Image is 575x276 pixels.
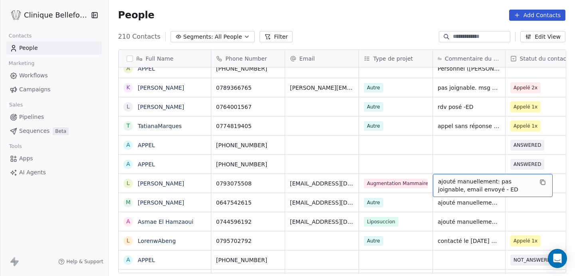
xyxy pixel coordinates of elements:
span: Clinique Bellefontaine [24,10,89,20]
span: [EMAIL_ADDRESS][DOMAIN_NAME] [290,179,354,187]
span: Sales [6,99,26,111]
span: Workflows [19,71,48,80]
span: Marketing [5,57,38,69]
a: SequencesBeta [6,124,102,138]
span: 0744596192 [216,218,280,226]
div: Phone Number [211,50,285,67]
span: 0774819405 [216,122,280,130]
span: Beta [53,127,69,135]
div: L [127,179,130,187]
button: Filter [260,31,293,42]
button: Clinique Bellefontaine [10,8,85,22]
button: Add Contacts [509,10,565,21]
span: Autre [364,121,383,131]
span: People [19,44,38,52]
a: TatianaMarques [138,123,182,129]
a: AI Agents [6,166,102,179]
button: Edit View [520,31,565,42]
div: Open Intercom Messenger [548,249,567,268]
div: K [126,83,130,92]
span: Phone Number [226,55,267,63]
span: Tools [6,140,25,152]
div: Type de projet [359,50,432,67]
a: APPEL [138,257,155,263]
span: Liposuccion [364,217,399,227]
span: contacté le [DATE] 18H30. infos+ prix donnés par tél. elle va relflechir. ED [438,237,500,245]
span: Autre [364,198,383,207]
span: Autre [364,102,383,112]
span: Appelé 1x [514,103,537,111]
span: Personnel ([PERSON_NAME]) [438,65,500,73]
div: A [126,217,130,226]
a: [PERSON_NAME] [138,85,184,91]
a: [PERSON_NAME] [138,104,184,110]
div: A [126,160,130,168]
span: Statut du contact [520,55,569,63]
span: [PHONE_NUMBER] [216,141,280,149]
span: appel sans réponse à 13h10 - combox laissé - SC [438,122,500,130]
div: T [126,122,130,130]
span: [EMAIL_ADDRESS][DOMAIN_NAME] [290,199,354,207]
div: A [126,141,130,149]
span: [PERSON_NAME][EMAIL_ADDRESS][DOMAIN_NAME] [290,84,354,92]
span: 0789366765 [216,84,280,92]
span: [PHONE_NUMBER] [216,65,280,73]
div: Commentaire du collaborateur [433,50,505,67]
a: [PERSON_NAME] [138,180,184,187]
span: ajouté manuellement: pas joignable, email envoyé - ED [438,177,533,193]
div: Email [285,50,359,67]
span: ANSWERED [514,160,541,168]
a: People [6,41,102,55]
span: Appelé 2x [514,84,537,92]
span: People [118,9,155,21]
div: M [126,198,131,207]
span: Appelé 1x [514,122,537,130]
span: Appelé 1x [514,237,537,245]
span: Augmentation Mammaire [364,179,428,188]
span: 210 Contacts [118,32,161,41]
span: [PHONE_NUMBER] [216,160,280,168]
a: APPEL [138,142,155,148]
span: AI Agents [19,168,46,177]
span: rdv posé -ED [438,103,500,111]
img: Logo_Bellefontaine_Black.png [11,10,21,20]
span: Contacts [5,30,35,42]
a: LorenwAbeng [138,238,176,244]
span: 0647542615 [216,199,280,207]
a: Pipelines [6,110,102,124]
a: Workflows [6,69,102,82]
span: 0764001567 [216,103,280,111]
a: Campaigns [6,83,102,96]
div: grid [119,67,211,274]
div: Full Name [119,50,211,67]
span: ajouté manuellement: pas joignable, email envoyé - ED [438,199,500,207]
div: A [126,256,130,264]
span: Autre [364,236,383,246]
span: 0793075508 [216,179,280,187]
span: Commentaire du collaborateur [445,55,500,63]
span: Help & Support [66,258,103,265]
a: APPEL [138,65,155,72]
span: Campaigns [19,85,50,94]
div: L [127,103,130,111]
span: All People [215,33,242,41]
a: Apps [6,152,102,165]
a: [PERSON_NAME] [138,199,184,206]
span: pas joignable. msg combox + email. - ED [438,84,500,92]
span: Segments: [183,33,213,41]
div: A [126,64,130,73]
a: APPEL [138,161,155,168]
span: Type de projet [373,55,413,63]
a: Help & Support [58,258,103,265]
span: NOT_ANSWERED [514,256,554,264]
span: Email [299,55,315,63]
span: [PHONE_NUMBER] [216,256,280,264]
a: Asmae El Hamzaoui [138,219,193,225]
span: Autre [364,83,383,93]
span: 0795702792 [216,237,280,245]
span: Full Name [146,55,174,63]
span: Pipelines [19,113,44,121]
span: Sequences [19,127,50,135]
div: L [127,237,130,245]
span: Apps [19,154,33,163]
